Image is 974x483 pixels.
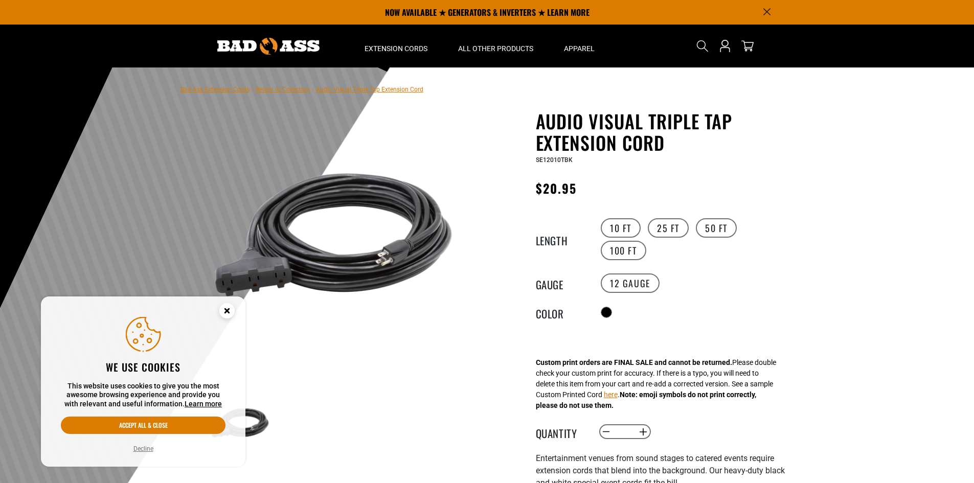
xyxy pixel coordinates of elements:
label: Quantity [536,425,587,439]
legend: Length [536,233,587,246]
label: 100 FT [601,241,646,260]
summary: Apparel [549,25,610,67]
span: Extension Cords [365,44,427,53]
label: 12 Gauge [601,273,660,293]
label: 25 FT [648,218,689,238]
a: Bad Ass Extension Cords [180,86,250,93]
span: › [252,86,254,93]
span: $20.95 [536,179,577,197]
h1: Audio Visual Triple Tap Extension Cord [536,110,786,153]
label: 10 FT [601,218,641,238]
span: Audio Visual Triple Tap Extension Cord [316,86,423,93]
strong: Note: emoji symbols do not print correctly, please do not use them. [536,390,756,409]
legend: Color [536,306,587,319]
span: › [312,86,314,93]
img: black [211,112,457,359]
button: Accept all & close [61,417,225,434]
a: Learn more [185,400,222,408]
img: Bad Ass Extension Cords [217,38,320,55]
summary: All Other Products [443,25,549,67]
button: here [604,389,618,400]
nav: breadcrumbs [180,83,423,95]
a: Return to Collection [256,86,310,93]
div: Please double check your custom print for accuracy. If there is a typo, you will need to delete t... [536,357,776,411]
h2: We use cookies [61,360,225,374]
legend: Gauge [536,277,587,290]
span: All Other Products [458,44,533,53]
span: SE12010TBK [536,156,573,164]
label: 50 FT [696,218,737,238]
span: Apparel [564,44,595,53]
p: This website uses cookies to give you the most awesome browsing experience and provide you with r... [61,382,225,409]
aside: Cookie Consent [41,296,245,467]
summary: Extension Cords [349,25,443,67]
strong: Custom print orders are FINAL SALE and cannot be returned. [536,358,732,366]
summary: Search [694,38,711,54]
button: Decline [130,444,156,454]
